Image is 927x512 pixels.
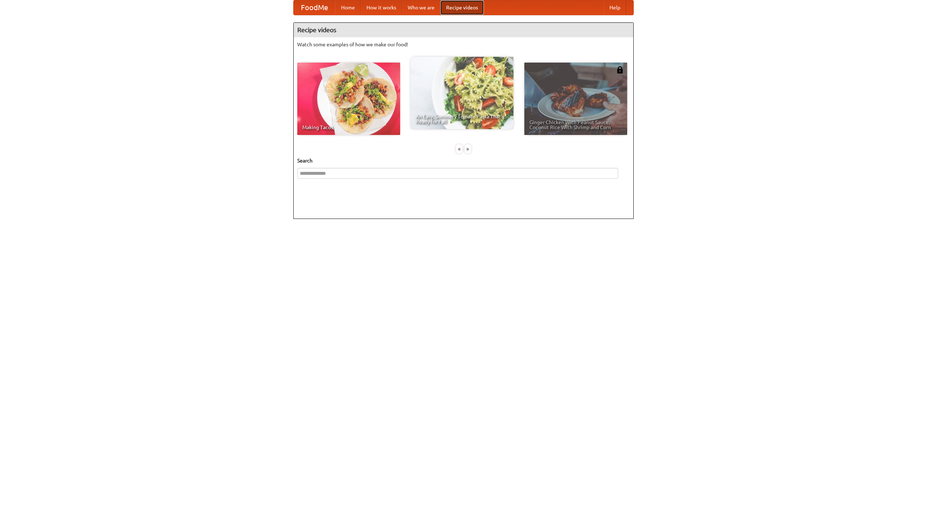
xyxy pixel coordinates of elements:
a: Making Tacos [297,63,400,135]
div: « [456,144,462,153]
span: Making Tacos [302,125,395,130]
h4: Recipe videos [294,23,633,37]
p: Watch some examples of how we make our food! [297,41,630,48]
a: Recipe videos [440,0,484,15]
a: Who we are [402,0,440,15]
a: Help [604,0,626,15]
a: Home [335,0,361,15]
span: An Easy, Summery Tomato Pasta That's Ready for Fall [416,114,508,124]
a: FoodMe [294,0,335,15]
a: How it works [361,0,402,15]
a: An Easy, Summery Tomato Pasta That's Ready for Fall [411,57,513,129]
img: 483408.png [616,66,624,73]
h5: Search [297,157,630,164]
div: » [465,144,471,153]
